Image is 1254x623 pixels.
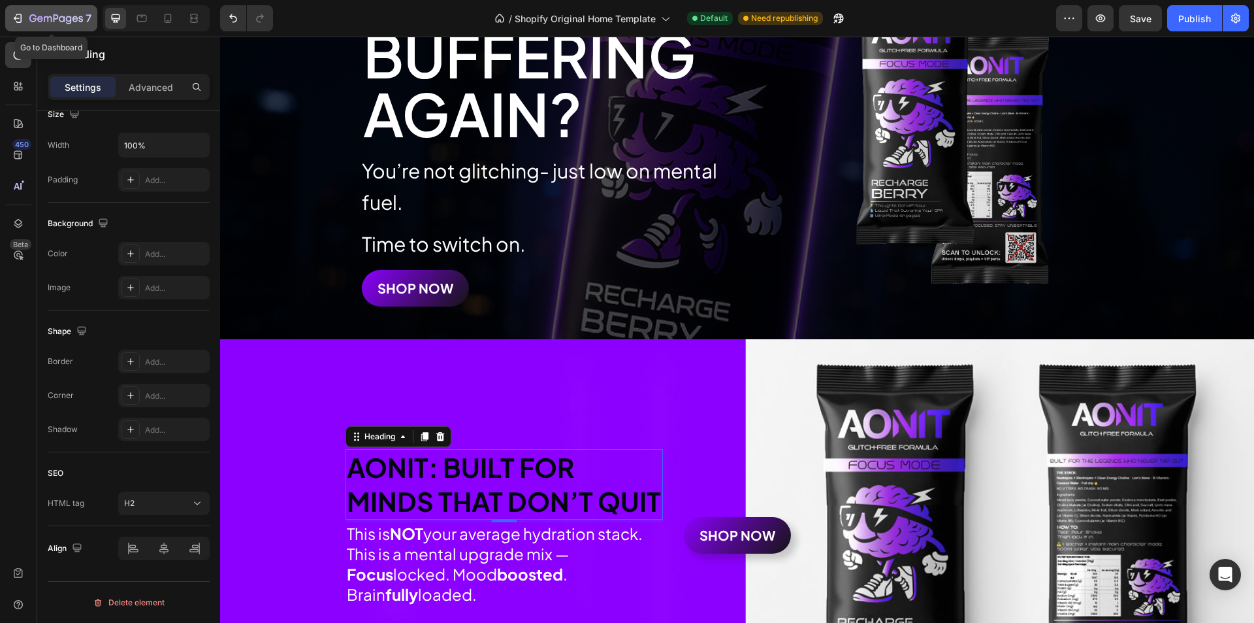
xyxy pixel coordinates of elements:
div: HTML tag [48,497,84,509]
div: Color [48,248,68,260]
p: Heading [63,46,204,62]
p: 7 [86,10,91,26]
div: Add... [145,390,206,402]
p: Shop Now [157,241,233,262]
div: SEO [48,467,63,479]
p: This is your average hydration stack. This is a mental upgrade mix — locked. Mood . Brain loaded. [127,487,442,569]
div: Add... [145,282,206,294]
div: Width [48,139,69,151]
p: Advanced [129,80,173,94]
div: Border [48,356,73,367]
strong: fully [165,548,198,567]
div: Align [48,540,85,558]
button: Save [1119,5,1162,31]
div: Add... [145,175,206,186]
span: Need republishing [751,12,818,24]
div: Add... [145,356,206,368]
p: Time to switch on. [142,192,528,223]
iframe: Design area [220,37,1254,623]
div: Undo/Redo [220,5,273,31]
div: Heading [142,394,178,406]
div: Shape [48,323,89,341]
span: / [509,12,512,25]
div: Shadow [48,424,78,435]
div: Background [48,215,111,233]
div: Size [48,106,82,124]
div: Image [48,282,71,294]
p: You’re not glitching- just low on mental fuel. [142,118,528,181]
div: Open Intercom Messenger [1210,559,1241,590]
strong: boosted [277,528,343,547]
div: Add... [145,424,206,436]
div: Shop Now [479,488,555,509]
div: Publish [1178,12,1211,25]
h2: AONIT: Built for Minds That Don’t Quit [125,413,443,483]
button: Delete element [48,592,210,613]
span: Save [1130,13,1151,24]
div: Beta [10,239,31,250]
div: 450 [12,139,31,150]
span: Default [700,12,728,24]
p: Settings [65,80,101,94]
strong: Focus [127,528,173,547]
a: Shop Now [142,233,249,270]
div: Padding [48,174,78,186]
span: Shopify Original Home Template [515,12,656,25]
div: Delete element [93,595,165,611]
button: Publish [1167,5,1222,31]
div: Add... [145,248,206,260]
input: Auto [119,133,209,157]
a: Shop Now [464,480,571,517]
strong: NOT [170,487,203,507]
button: H2 [118,492,210,515]
span: H2 [124,498,135,508]
button: 7 [5,5,97,31]
div: Corner [48,390,74,401]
